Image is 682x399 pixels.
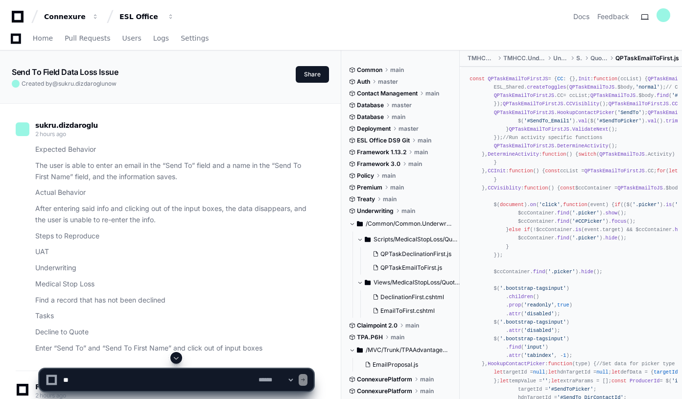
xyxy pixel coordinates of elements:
span: QPTaskEmailToFirst.js [380,264,442,272]
p: Actual Behavior [35,187,313,198]
p: Expected Behavior [35,144,313,155]
span: HookupContactPicker [557,110,614,116]
span: val [648,118,657,124]
a: Home [33,27,53,50]
span: sukru.dizdaroglu [35,121,98,129]
span: '.picker' [572,210,599,216]
span: QPTaskDeclinationFirst.js [380,250,451,258]
span: CCVisiblity [566,101,599,107]
span: Treaty [357,195,375,203]
button: DeclinationFirst.cshtml [369,290,455,304]
span: '.picker' [572,235,599,241]
span: DetermineActivity [557,143,609,149]
span: createToggles [527,84,566,90]
span: Common [357,66,382,74]
span: main [383,195,397,203]
span: is [666,202,672,208]
span: /MVC/Trunk/TPAAdvantageMVC/TPAAdvantage.MVC/Scripts/RFP [366,346,453,354]
span: const [560,185,575,191]
span: Init [578,76,590,82]
span: else [509,227,521,233]
span: QPTaskEmailToFirst.js [615,54,679,62]
span: '.picker' [633,202,659,208]
span: /Common/Common.Underwriting/Common.Underwriting.WebUI/Underwriting [366,220,453,228]
button: QPTaskDeclinationFirst.js [369,247,455,261]
span: function [509,168,533,174]
span: is [575,227,581,233]
span: 'readonly' [524,302,554,308]
span: main [414,148,428,156]
p: Underwriting [35,262,313,274]
span: '.bootstrap-tagsinput' [500,319,566,325]
span: event [590,202,606,208]
span: '.bootstrap-tagsinput' [500,336,566,342]
span: TPA.P6H [357,333,383,341]
span: QPTaskEmailToFirstJS [488,76,548,82]
button: Connexure [40,8,103,25]
span: ccList [620,76,638,82]
span: hide [606,235,618,241]
span: Home [33,35,53,41]
span: Database [357,101,384,109]
span: const [470,76,485,82]
span: Scripts [576,54,583,62]
span: QuoteProcess [590,54,608,62]
span: $body [617,84,633,90]
a: Pull Requests [65,27,110,50]
span: 2 hours ago [35,130,66,138]
span: find [557,235,569,241]
span: // CC [666,84,681,90]
span: QPTaskEmailToFirstJS [609,101,669,107]
span: for [657,168,665,174]
span: CC [557,93,563,98]
span: QPTaskEmailToJS [599,151,644,157]
span: let [669,168,678,174]
span: Premium [357,184,382,191]
span: Policy [357,172,374,180]
span: QPTaskEmailToJS [617,185,662,191]
span: focus [611,218,627,224]
a: Docs [573,12,589,22]
span: show [606,210,618,216]
span: main [401,207,415,215]
div: Connexure [44,12,86,22]
span: DetermineActivity [488,151,539,157]
span: find [657,93,669,98]
span: CCVisiblity [488,185,521,191]
p: The user is able to enter an email in the “Send To” field and a name in the “Send To First Name” ... [35,160,313,183]
button: /Common/Common.Underwriting/Common.Underwriting.WebUI/Underwriting [349,216,453,232]
span: DeclinationFirst.cshtml [380,293,444,301]
span: 'SendTo' [617,110,641,116]
div: ESL Office [119,12,162,22]
span: Deployment [357,125,391,133]
span: children [509,294,533,300]
span: val [578,118,587,124]
span: main [391,333,404,341]
p: Find a record that has not been declined [35,295,313,306]
span: find [509,344,521,350]
span: Created by [22,80,117,88]
span: Framework 3.0 [357,160,400,168]
p: Enter “Send To” and “Send To First Name” and click out of input boxes [35,343,313,354]
span: ESL Office DS9 Git [357,137,410,144]
span: 'normal' [635,84,659,90]
button: ESL Office [116,8,178,25]
span: hide [581,269,593,275]
p: UAT [35,246,313,258]
span: main [382,172,396,180]
span: attr [509,311,521,317]
app-text-character-animate: Send To Field Data Loss Issue [12,67,118,77]
span: 'click' [539,202,560,208]
span: CCInit [488,168,506,174]
span: prop [509,302,521,308]
span: QPTaskEmailToFirstJS [494,93,554,98]
span: '.bootstrap-tagsinput' [500,285,566,291]
span: QPTaskEmailToJS [569,84,614,90]
span: find [533,269,545,275]
span: target [602,227,620,233]
span: master [392,101,412,109]
button: /MVC/Trunk/TPAAdvantageMVC/TPAAdvantage.MVC/Scripts/RFP [349,342,453,358]
p: Steps to Reproduce [35,231,313,242]
span: 'disabled' [524,311,554,317]
span: if [524,227,530,233]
